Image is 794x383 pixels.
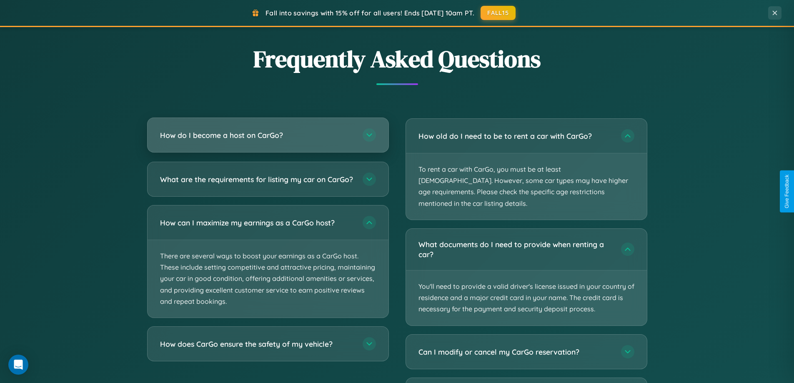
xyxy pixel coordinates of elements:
h3: Can I modify or cancel my CarGo reservation? [418,346,613,357]
p: You'll need to provide a valid driver's license issued in your country of residence and a major c... [406,270,647,325]
h3: What are the requirements for listing my car on CarGo? [160,174,354,185]
div: Give Feedback [784,175,790,208]
h3: What documents do I need to provide when renting a car? [418,239,613,260]
h3: How can I maximize my earnings as a CarGo host? [160,218,354,228]
h3: How does CarGo ensure the safety of my vehicle? [160,339,354,349]
h3: How old do I need to be to rent a car with CarGo? [418,131,613,141]
span: Fall into savings with 15% off for all users! Ends [DATE] 10am PT. [266,9,474,17]
p: To rent a car with CarGo, you must be at least [DEMOGRAPHIC_DATA]. However, some car types may ha... [406,153,647,220]
h2: Frequently Asked Questions [147,43,647,75]
p: There are several ways to boost your earnings as a CarGo host. These include setting competitive ... [148,240,388,318]
h3: How do I become a host on CarGo? [160,130,354,140]
div: Open Intercom Messenger [8,355,28,375]
button: FALL15 [481,6,516,20]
